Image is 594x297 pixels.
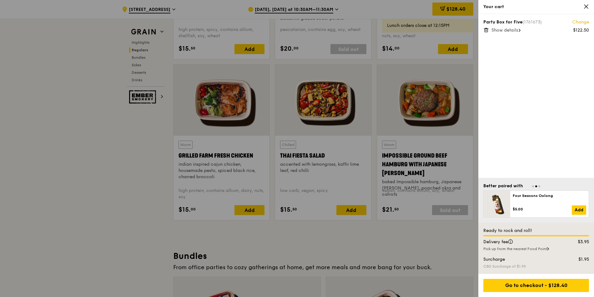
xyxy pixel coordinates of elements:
[483,264,589,269] div: CBD Surcharge of $1.95
[483,246,589,251] div: Pick up from the nearest Food Point
[483,19,589,25] div: Party Box for Five
[480,256,565,263] div: Surcharge
[572,19,589,25] a: Change
[538,185,540,187] span: Go to slide 3
[483,228,589,234] div: Ready to rock and roll!
[483,4,589,10] div: Your cart
[483,183,523,189] div: Better paired with
[565,256,593,263] div: $1.95
[483,279,589,292] div: Go to checkout - $128.40
[513,193,586,198] div: Four Seasons Oolong
[565,239,593,245] div: $3.95
[573,27,589,33] div: $122.50
[513,207,572,212] div: $5.00
[532,185,534,187] span: Go to slide 1
[535,185,537,187] span: Go to slide 2
[491,28,518,33] span: Show details
[522,19,542,25] span: (1761673)
[572,205,586,215] a: Add
[480,239,565,245] div: Delivery fee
